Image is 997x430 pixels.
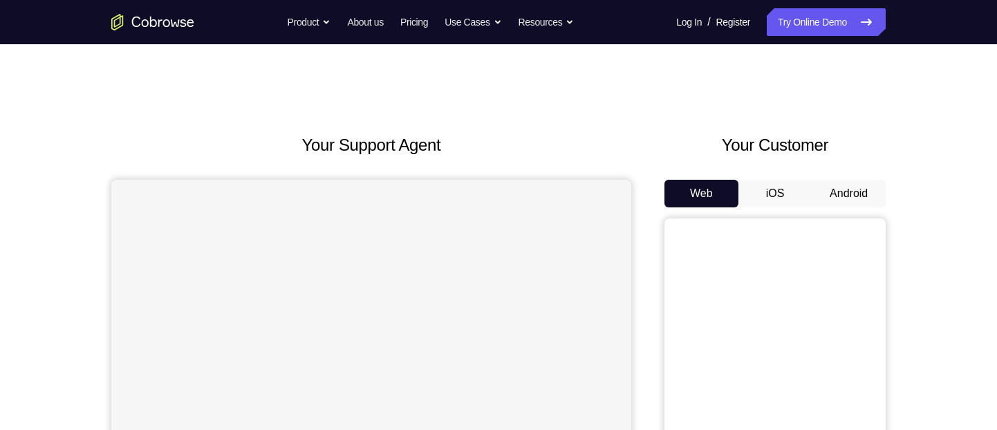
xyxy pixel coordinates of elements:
[676,8,702,36] a: Log In
[738,180,812,207] button: iOS
[664,133,886,158] h2: Your Customer
[519,8,575,36] button: Resources
[400,8,428,36] a: Pricing
[716,8,750,36] a: Register
[111,14,194,30] a: Go to the home page
[812,180,886,207] button: Android
[664,180,738,207] button: Web
[347,8,383,36] a: About us
[111,133,631,158] h2: Your Support Agent
[767,8,886,36] a: Try Online Demo
[288,8,331,36] button: Product
[707,14,710,30] span: /
[445,8,501,36] button: Use Cases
